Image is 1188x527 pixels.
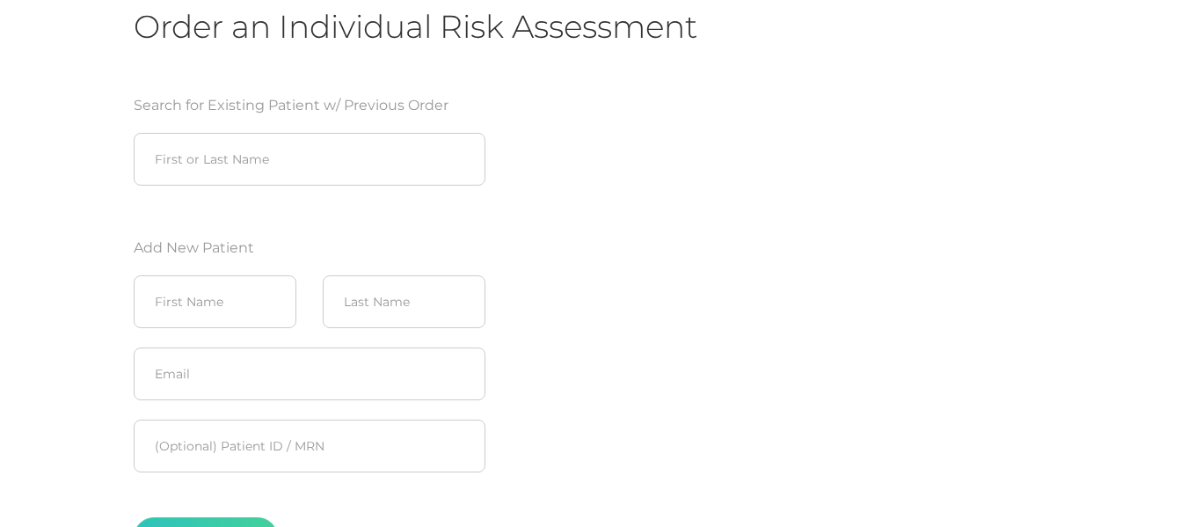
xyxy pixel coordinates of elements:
input: First Name [134,275,296,328]
input: Last Name [323,275,485,328]
input: Patient ID / MRN [134,420,485,472]
input: First or Last Name [134,133,485,186]
input: Email [134,348,485,400]
h1: Order an Individual Risk Assessment [134,7,1054,46]
label: Add New Patient [134,238,485,259]
label: Search for Existing Patient w/ Previous Order [134,95,448,116]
